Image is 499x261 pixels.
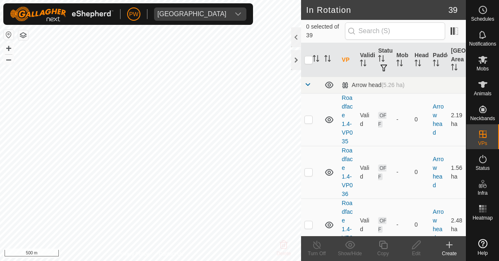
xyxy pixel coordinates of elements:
[472,215,493,220] span: Heatmap
[157,11,227,17] div: [GEOGRAPHIC_DATA]
[396,61,403,68] p-sorticon: Activate to sort
[375,43,393,77] th: Status
[451,65,458,72] p-sorticon: Activate to sort
[433,208,444,241] a: Arrow head
[338,43,357,77] th: VP
[378,217,386,233] span: OFF
[230,7,246,21] div: dropdown trigger
[400,250,433,257] div: Edit
[18,30,28,40] button: Map Layers
[469,41,496,46] span: Notifications
[378,112,386,128] span: OFF
[306,5,448,15] h2: In Rotation
[396,168,408,176] div: -
[433,103,444,136] a: Arrow head
[396,115,408,124] div: -
[357,43,375,77] th: Validity
[411,198,429,251] td: 0
[448,4,458,16] span: 39
[411,146,429,198] td: 0
[381,82,405,88] span: (5.26 ha)
[10,7,113,22] img: Gallagher Logo
[433,61,439,68] p-sorticon: Activate to sort
[478,141,487,146] span: VPs
[448,93,466,146] td: 2.19 ha
[4,54,14,64] button: –
[357,93,375,146] td: Valid
[378,56,385,63] p-sorticon: Activate to sort
[4,43,14,53] button: +
[4,30,14,40] button: Reset Map
[433,250,466,257] div: Create
[470,116,495,121] span: Neckbands
[324,56,331,63] p-sorticon: Activate to sort
[342,82,405,89] div: Arrow head
[360,61,366,68] p-sorticon: Activate to sort
[433,156,444,188] a: Arrow head
[313,56,319,63] p-sorticon: Activate to sort
[448,43,466,77] th: [GEOGRAPHIC_DATA] Area
[475,166,489,171] span: Status
[411,43,429,77] th: Head
[448,146,466,198] td: 1.56 ha
[471,17,494,22] span: Schedules
[342,147,352,197] a: Roadface 1.4-VP036
[474,91,492,96] span: Animals
[429,43,448,77] th: Paddock
[366,250,400,257] div: Copy
[448,198,466,251] td: 2.48 ha
[342,200,352,250] a: Roadface 1.4-VP037
[159,250,183,258] a: Contact Us
[477,191,487,196] span: Infra
[333,250,366,257] div: Show/Hide
[411,93,429,146] td: 0
[477,66,489,71] span: Mobs
[466,236,499,259] a: Help
[129,10,139,19] span: PW
[300,250,333,257] div: Turn Off
[357,146,375,198] td: Valid
[306,22,345,40] span: 0 selected of 39
[342,94,352,145] a: Roadface 1.4-VP035
[345,22,445,40] input: Search (S)
[393,43,411,77] th: Mob
[357,198,375,251] td: Valid
[378,164,386,180] span: OFF
[477,251,488,256] span: Help
[154,7,230,21] span: Kawhia Farm
[396,220,408,229] div: -
[415,61,421,68] p-sorticon: Activate to sort
[118,250,149,258] a: Privacy Policy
